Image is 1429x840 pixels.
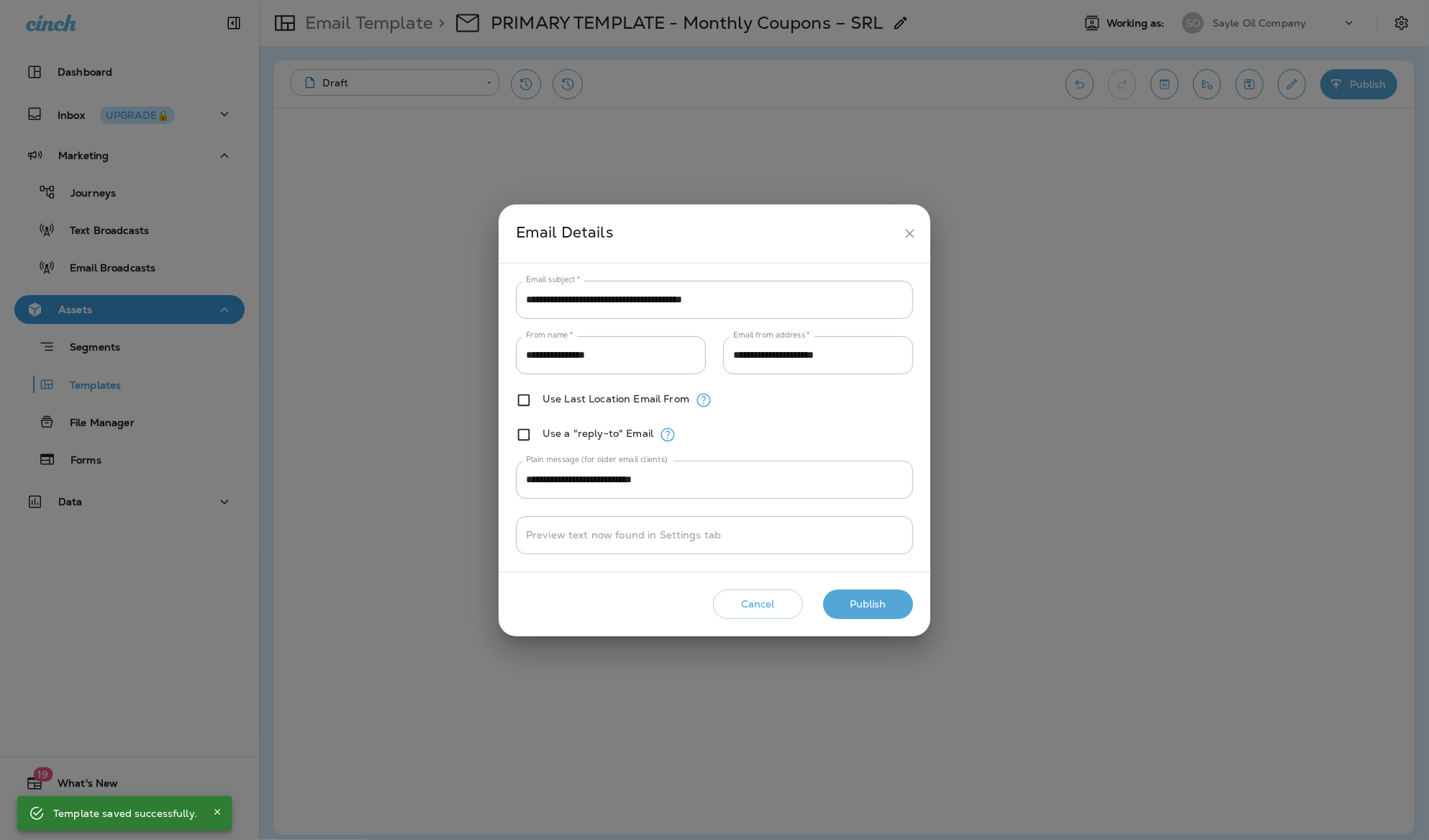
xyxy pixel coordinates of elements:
button: Close [209,803,226,821]
label: Email subject [526,274,581,285]
button: Cancel [713,590,803,619]
label: Email from address [733,330,810,340]
label: From name [526,330,573,340]
label: Use a "reply-to" Email [543,428,653,439]
button: Publish [823,590,913,619]
div: Email Details [516,220,897,247]
label: Use Last Location Email From [543,393,689,405]
label: Plain message (for older email clients) [526,454,668,465]
div: Template saved successfully. [53,800,197,826]
button: close [897,220,923,247]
